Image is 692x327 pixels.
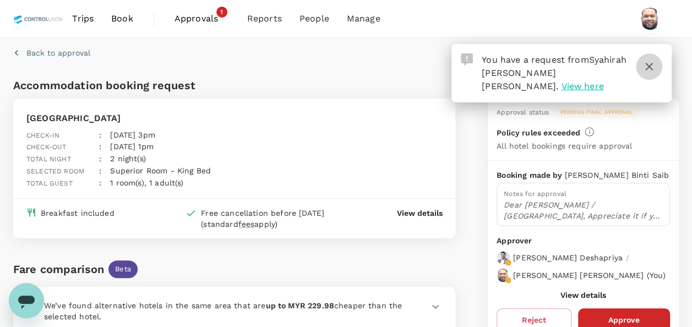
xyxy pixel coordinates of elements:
[13,260,104,278] div: Fare comparison
[504,199,663,221] p: Dear [PERSON_NAME] / [GEOGRAPHIC_DATA], Appreciate it if you could review and approve as below: A...
[561,81,603,91] span: View here
[238,220,255,228] span: fees
[90,121,101,141] div: :
[26,112,267,125] p: [GEOGRAPHIC_DATA]
[108,264,138,275] span: Beta
[560,291,606,299] button: View details
[13,47,90,58] button: Back to approval
[13,7,63,31] img: Control Union Malaysia Sdn. Bhd.
[26,47,90,58] p: Back to approval
[110,153,146,164] p: 2 night(s)
[564,170,669,181] p: [PERSON_NAME] Binti Saib
[497,127,580,138] p: Policy rules exceeded
[26,167,84,175] span: Selected room
[216,7,227,18] span: 1
[553,108,639,116] span: Pending final approval
[111,12,133,25] span: Book
[90,132,101,153] div: :
[513,252,623,263] p: [PERSON_NAME] Deshapriya
[626,252,629,263] p: /
[110,165,211,176] p: Superior Room - King Bed
[265,301,334,310] b: up to MYR 229.98
[497,170,564,181] p: Booking made by
[497,140,632,151] p: All hotel bookings require approval
[482,54,626,91] span: You have a request from .
[513,270,666,281] p: [PERSON_NAME] [PERSON_NAME] ( You )
[90,168,101,189] div: :
[26,132,59,139] span: Check-in
[110,177,183,188] p: 1 room(s), 1 adult(s)
[497,107,549,118] div: Approval status
[41,208,115,219] div: Breakfast included
[72,12,94,25] span: Trips
[110,141,154,152] p: [DATE] 1pm
[110,129,155,140] p: [DATE] 3pm
[13,77,232,94] h6: Accommodation booking request
[175,12,230,25] span: Approvals
[299,12,329,25] span: People
[44,300,403,322] p: We’ve found alternative hotels in the same area that are cheaper than the selected hotel.
[201,208,353,230] div: Free cancellation before [DATE] (standard apply)
[482,54,626,91] span: Syahirah [PERSON_NAME] [PERSON_NAME]
[9,283,44,318] iframe: Button to launch messaging window
[497,269,510,282] img: avatar-67b4218f54620.jpeg
[347,12,380,25] span: Manage
[26,155,71,163] span: Total night
[461,53,473,66] img: Approval Request
[90,144,101,165] div: :
[497,251,510,264] img: avatar-67a5bcb800f47.png
[247,12,282,25] span: Reports
[497,235,670,247] p: Approver
[396,208,442,219] button: View details
[26,179,73,187] span: Total guest
[639,8,661,30] img: Muhammad Hariz Bin Abdul Rahman
[504,190,566,198] span: Notes for approval
[26,143,66,151] span: Check-out
[90,156,101,177] div: :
